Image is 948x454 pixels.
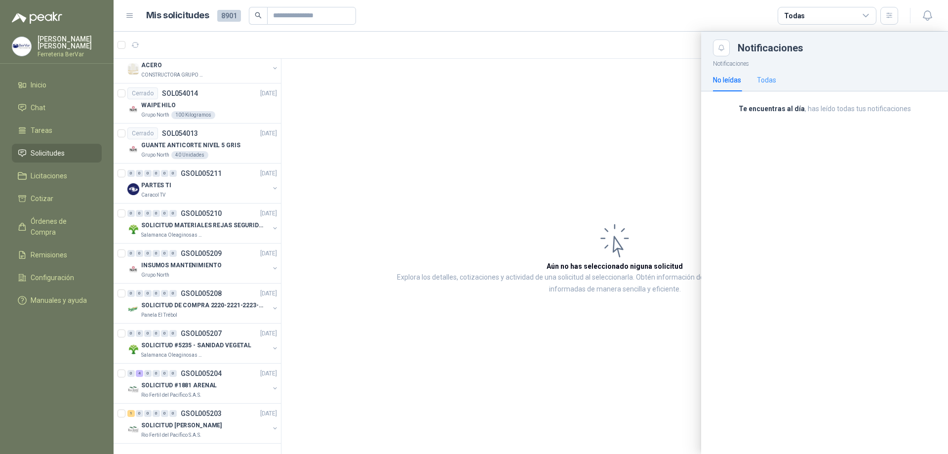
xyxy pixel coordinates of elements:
a: Órdenes de Compra [12,212,102,242]
a: Chat [12,98,102,117]
div: Todas [757,75,776,85]
span: Órdenes de Compra [31,216,92,238]
a: Inicio [12,76,102,94]
p: Ferreteria BerVar [38,51,102,57]
img: Logo peakr [12,12,62,24]
div: No leídas [713,75,741,85]
span: Cotizar [31,193,53,204]
span: Licitaciones [31,170,67,181]
span: Solicitudes [31,148,65,159]
a: Solicitudes [12,144,102,163]
span: Remisiones [31,249,67,260]
span: Chat [31,102,45,113]
div: Todas [784,10,805,21]
a: Configuración [12,268,102,287]
span: search [255,12,262,19]
span: Manuales y ayuda [31,295,87,306]
a: Tareas [12,121,102,140]
a: Manuales y ayuda [12,291,102,310]
p: [PERSON_NAME] [PERSON_NAME] [38,36,102,49]
span: Configuración [31,272,74,283]
p: Notificaciones [701,56,948,69]
span: Inicio [31,80,46,90]
img: Company Logo [12,37,31,56]
h1: Mis solicitudes [146,8,209,23]
a: Licitaciones [12,166,102,185]
div: Notificaciones [738,43,936,53]
span: 8901 [217,10,241,22]
button: Close [713,40,730,56]
p: , has leído todas tus notificaciones [713,103,936,114]
a: Cotizar [12,189,102,208]
span: Tareas [31,125,52,136]
b: Te encuentras al día [739,105,805,113]
a: Remisiones [12,246,102,264]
